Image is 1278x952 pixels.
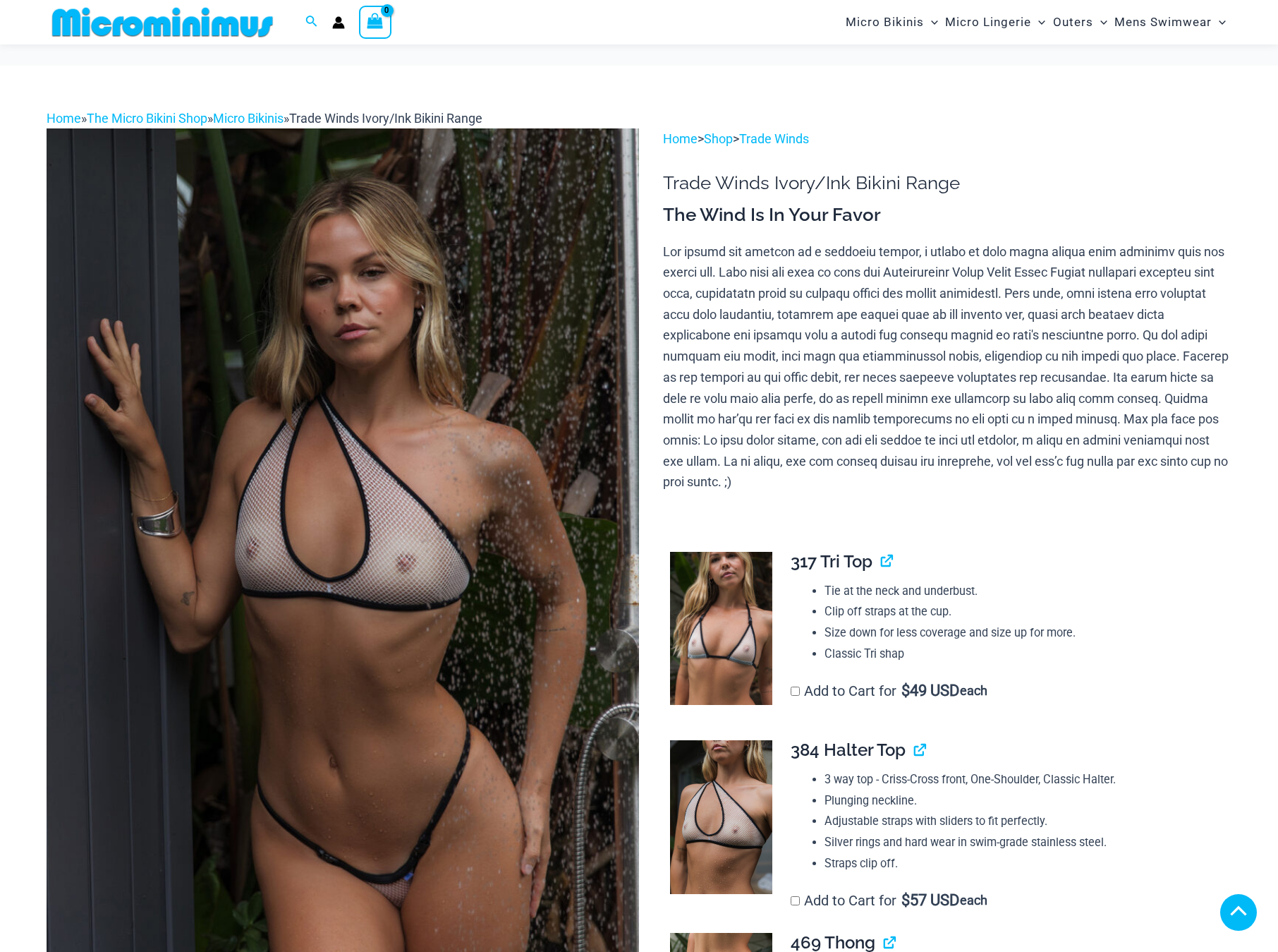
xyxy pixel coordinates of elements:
span: each [960,684,987,698]
li: 3 way top - Criss-Cross front, One-Shoulder, Classic Halter. [824,769,1219,790]
p: Lor ipsumd sit ametcon ad e seddoeiu tempor, i utlabo et dolo magna aliqua enim adminimv quis nos... [663,241,1231,493]
span: Micro Lingerie [945,4,1031,40]
a: Home [663,131,698,146]
a: Micro LingerieMenu ToggleMenu Toggle [942,4,1049,40]
img: Trade Winds Ivory/Ink 317 Top [670,552,772,706]
span: $ [901,891,910,909]
h3: The Wind Is In Your Favor [663,203,1231,227]
span: 49 USD [901,684,959,698]
span: 57 USD [901,893,959,908]
img: MM SHOP LOGO FLAT [47,6,279,38]
li: Straps clip off. [824,853,1219,874]
li: Classic Tri shap [824,644,1219,665]
li: Size down for less coverage and size up for more. [824,622,1219,644]
span: » » » [47,111,482,126]
li: Plunging neckline. [824,790,1219,812]
span: Mens Swimwear [1114,4,1212,40]
a: Shop [704,131,733,146]
span: 384 Halter Top [791,740,906,760]
p: > > [663,128,1231,150]
li: Clip off straps at the cup. [824,601,1219,622]
span: Menu Toggle [924,4,938,40]
a: Search icon link [305,13,318,31]
span: Menu Toggle [1093,4,1107,40]
input: Add to Cart for$57 USD each [791,896,800,905]
li: Adjustable straps with sliders to fit perfectly. [824,811,1219,832]
a: Micro Bikinis [213,111,284,126]
span: Outers [1053,4,1093,40]
span: 317 Tri Top [791,551,872,572]
li: Silver rings and hard wear in swim-grade stainless steel. [824,832,1219,853]
a: Home [47,111,81,126]
span: each [960,893,987,908]
label: Add to Cart for [791,682,988,699]
a: Trade Winds [739,131,809,146]
span: Trade Winds Ivory/Ink Bikini Range [289,111,482,126]
a: Mens SwimwearMenu ToggleMenu Toggle [1111,4,1229,40]
img: Trade Winds Ivory/Ink 384 Top [670,740,772,894]
nav: Site Navigation [840,2,1231,42]
a: The Micro Bikini Shop [87,111,207,126]
a: Micro BikinisMenu ToggleMenu Toggle [842,4,942,40]
span: Menu Toggle [1212,4,1226,40]
a: View Shopping Cart, empty [359,6,391,38]
h1: Trade Winds Ivory/Ink Bikini Range [663,172,1231,194]
input: Add to Cart for$49 USD each [791,687,800,696]
span: $ [901,682,910,699]
li: Tie at the neck and underbust. [824,581,1219,602]
a: OutersMenu ToggleMenu Toggle [1049,4,1111,40]
span: Micro Bikinis [846,4,924,40]
label: Add to Cart for [791,892,988,909]
span: Menu Toggle [1031,4,1045,40]
a: Account icon link [332,16,345,29]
